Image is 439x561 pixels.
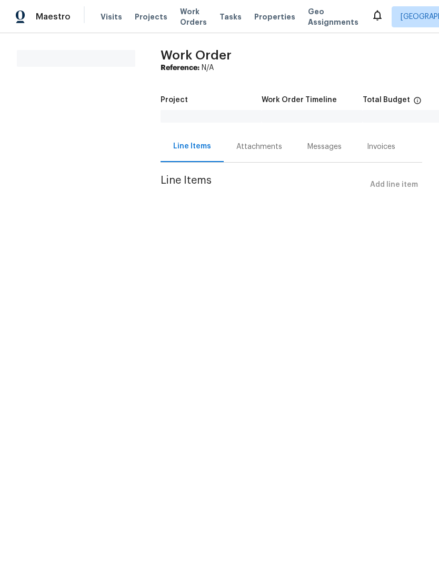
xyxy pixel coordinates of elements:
[135,12,167,22] span: Projects
[161,49,232,62] span: Work Order
[363,96,410,104] h5: Total Budget
[262,96,337,104] h5: Work Order Timeline
[161,64,199,72] b: Reference:
[413,96,422,110] span: The total cost of line items that have been proposed by Opendoor. This sum includes line items th...
[180,6,207,27] span: Work Orders
[254,12,295,22] span: Properties
[236,142,282,152] div: Attachments
[173,141,211,152] div: Line Items
[36,12,71,22] span: Maestro
[367,142,395,152] div: Invoices
[308,6,358,27] span: Geo Assignments
[161,63,422,73] div: N/A
[219,13,242,21] span: Tasks
[161,175,366,195] span: Line Items
[161,96,188,104] h5: Project
[307,142,342,152] div: Messages
[101,12,122,22] span: Visits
